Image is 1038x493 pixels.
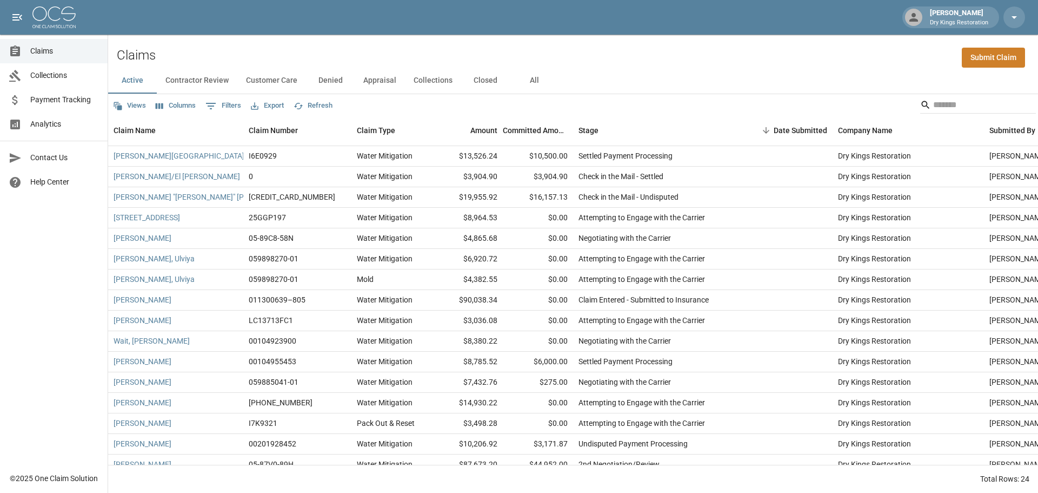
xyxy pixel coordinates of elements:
a: [PERSON_NAME] [114,397,171,408]
div: 00104955453 [249,356,296,367]
a: Submit Claim [962,48,1025,68]
div: 5033062247-1-1 [249,192,335,202]
div: $6,000.00 [503,352,573,372]
div: $8,785.52 [432,352,503,372]
a: [PERSON_NAME] [114,438,171,449]
div: $3,498.28 [432,413,503,434]
span: Help Center [30,176,99,188]
div: $0.00 [503,393,573,413]
div: $8,380.22 [432,331,503,352]
div: Water Mitigation [357,212,412,223]
div: $16,157.13 [503,187,573,208]
div: Submitted By [989,115,1035,146]
div: $0.00 [503,269,573,290]
button: Collections [405,68,461,94]
div: Stage [573,115,735,146]
div: Dry Kings Restoration [838,253,911,264]
div: Dry Kings Restoration [838,397,911,408]
div: 2nd Negotiation/Review [578,459,660,470]
div: Attempting to Engage with the Carrier [578,212,705,223]
div: $10,206.92 [432,434,503,455]
span: Contact Us [30,152,99,163]
div: Water Mitigation [357,336,412,346]
div: dynamic tabs [108,68,1038,94]
button: Refresh [291,97,335,114]
div: 059898270-01 [249,274,298,285]
div: $90,038.34 [432,290,503,311]
a: [PERSON_NAME][GEOGRAPHIC_DATA] [114,150,244,161]
button: open drawer [6,6,28,28]
button: Export [248,97,287,114]
div: Dry Kings Restoration [838,274,911,285]
div: Water Mitigation [357,233,412,244]
div: Water Mitigation [357,150,412,161]
h2: Claims [117,48,156,63]
button: Customer Care [237,68,306,94]
div: Attempting to Engage with the Carrier [578,274,705,285]
div: 01-008-959086 [249,397,312,408]
div: 059898270-01 [249,253,298,264]
div: Water Mitigation [357,294,412,305]
div: Claim Entered - Submitted to Insurance [578,294,709,305]
div: $44,952.00 [503,455,573,475]
button: All [510,68,558,94]
div: $0.00 [503,249,573,269]
div: © 2025 One Claim Solution [10,473,98,484]
div: Dry Kings Restoration [838,459,911,470]
div: Attempting to Engage with the Carrier [578,397,705,408]
div: Attempting to Engage with the Carrier [578,315,705,326]
span: Analytics [30,119,99,130]
div: $3,904.90 [503,167,573,187]
div: Stage [578,115,598,146]
div: Date Submitted [774,115,827,146]
img: ocs-logo-white-transparent.png [32,6,76,28]
button: Show filters [203,97,244,115]
div: Amount [432,115,503,146]
div: $87,673.20 [432,455,503,475]
div: $275.00 [503,372,573,393]
a: [PERSON_NAME] [114,233,171,244]
div: Total Rows: 24 [980,474,1029,484]
div: Search [920,96,1036,116]
button: Denied [306,68,355,94]
a: [PERSON_NAME] "[PERSON_NAME]" [PERSON_NAME] [114,192,295,202]
div: 05-87V0-89H [249,459,294,470]
a: [PERSON_NAME] [114,315,171,326]
div: $4,865.68 [432,228,503,249]
a: [PERSON_NAME] [114,294,171,305]
div: Water Mitigation [357,192,412,202]
div: Undisputed Payment Processing [578,438,688,449]
p: Dry Kings Restoration [930,18,988,28]
div: $3,036.08 [432,311,503,331]
div: Dry Kings Restoration [838,212,911,223]
div: 00201928452 [249,438,296,449]
a: [STREET_ADDRESS] [114,212,180,223]
div: 059885041-01 [249,377,298,387]
div: Water Mitigation [357,315,412,326]
div: 05-89C8-58N [249,233,294,244]
div: 0 [249,171,253,182]
div: Water Mitigation [357,459,412,470]
div: 011300639–805 [249,294,305,305]
div: $3,171.87 [503,434,573,455]
div: Claim Type [357,115,395,146]
div: LC13713FC1 [249,315,293,326]
div: $13,526.24 [432,146,503,167]
div: $6,920.72 [432,249,503,269]
div: Dry Kings Restoration [838,377,911,387]
div: $19,955.92 [432,187,503,208]
div: Dry Kings Restoration [838,192,911,202]
a: [PERSON_NAME], Ulviya [114,274,195,285]
button: Active [108,68,157,94]
div: $14,930.22 [432,393,503,413]
span: Payment Tracking [30,94,99,106]
button: Select columns [153,97,198,114]
div: Date Submitted [735,115,833,146]
div: Negotiating with the Carrier [578,336,671,346]
div: $8,964.53 [432,208,503,228]
a: [PERSON_NAME] [114,459,171,470]
div: $0.00 [503,413,573,434]
div: Water Mitigation [357,397,412,408]
div: Claim Name [108,115,243,146]
div: Dry Kings Restoration [838,418,911,429]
